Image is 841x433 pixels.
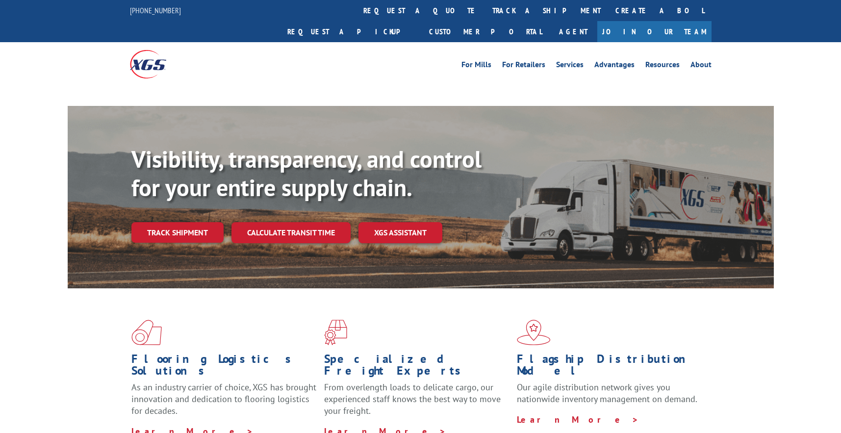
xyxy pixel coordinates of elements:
h1: Flooring Logistics Solutions [131,353,317,382]
h1: Flagship Distribution Model [517,353,702,382]
a: Services [556,61,584,72]
h1: Specialized Freight Experts [324,353,510,382]
span: As an industry carrier of choice, XGS has brought innovation and dedication to flooring logistics... [131,382,316,416]
img: xgs-icon-flagship-distribution-model-red [517,320,551,345]
span: Our agile distribution network gives you nationwide inventory management on demand. [517,382,697,405]
a: Advantages [594,61,635,72]
a: Resources [645,61,680,72]
a: Learn More > [517,414,639,425]
a: Calculate transit time [231,222,351,243]
b: Visibility, transparency, and control for your entire supply chain. [131,144,482,203]
a: Request a pickup [280,21,422,42]
a: Join Our Team [597,21,712,42]
a: Customer Portal [422,21,549,42]
img: xgs-icon-total-supply-chain-intelligence-red [131,320,162,345]
a: [PHONE_NUMBER] [130,5,181,15]
a: For Retailers [502,61,545,72]
a: XGS ASSISTANT [358,222,442,243]
p: From overlength loads to delicate cargo, our experienced staff knows the best way to move your fr... [324,382,510,425]
a: Agent [549,21,597,42]
img: xgs-icon-focused-on-flooring-red [324,320,347,345]
a: Track shipment [131,222,224,243]
a: For Mills [461,61,491,72]
a: About [690,61,712,72]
